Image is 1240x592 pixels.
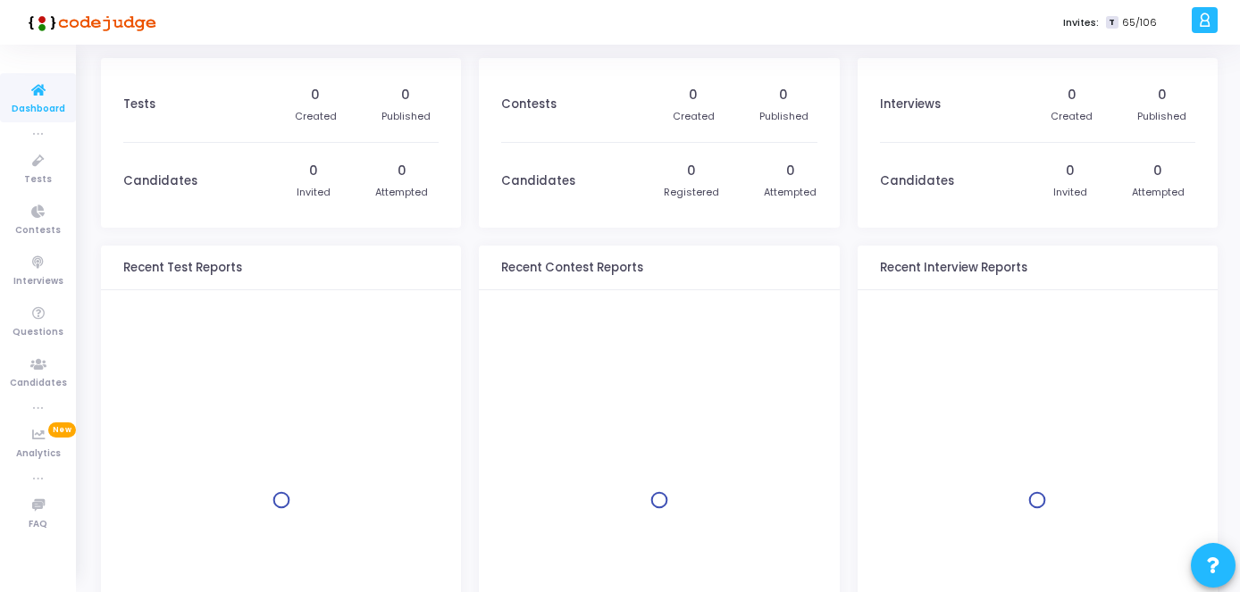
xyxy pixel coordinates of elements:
div: Invited [297,185,331,200]
span: Contests [15,223,61,238]
div: Published [1137,109,1186,124]
span: Analytics [16,446,61,462]
div: 0 [779,86,788,104]
div: 0 [401,86,410,104]
div: Attempted [375,185,428,200]
div: 0 [1158,86,1167,104]
h3: Interviews [880,97,941,112]
span: FAQ [29,517,47,532]
div: 0 [786,162,795,180]
h3: Candidates [880,174,954,188]
h3: Recent Interview Reports [880,261,1027,275]
h3: Recent Contest Reports [501,261,643,275]
span: Interviews [13,274,63,289]
span: New [48,422,76,438]
h3: Tests [123,97,155,112]
div: 0 [689,86,698,104]
h3: Recent Test Reports [123,261,242,275]
div: Attempted [764,185,817,200]
div: 0 [398,162,406,180]
div: 0 [687,162,696,180]
div: Published [381,109,431,124]
img: logo [22,4,156,40]
div: Created [295,109,337,124]
label: Invites: [1063,15,1099,30]
span: Tests [24,172,52,188]
span: Candidates [10,376,67,391]
div: Invited [1053,185,1087,200]
div: Created [673,109,715,124]
div: 0 [311,86,320,104]
span: Dashboard [12,102,65,117]
div: Created [1051,109,1093,124]
div: 0 [1068,86,1077,104]
div: 0 [309,162,318,180]
div: Attempted [1132,185,1185,200]
div: 0 [1066,162,1075,180]
div: Registered [664,185,719,200]
span: T [1106,16,1118,29]
div: 0 [1153,162,1162,180]
h3: Candidates [501,174,575,188]
div: Published [759,109,809,124]
h3: Candidates [123,174,197,188]
span: 65/106 [1122,15,1157,30]
h3: Contests [501,97,557,112]
span: Questions [13,325,63,340]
